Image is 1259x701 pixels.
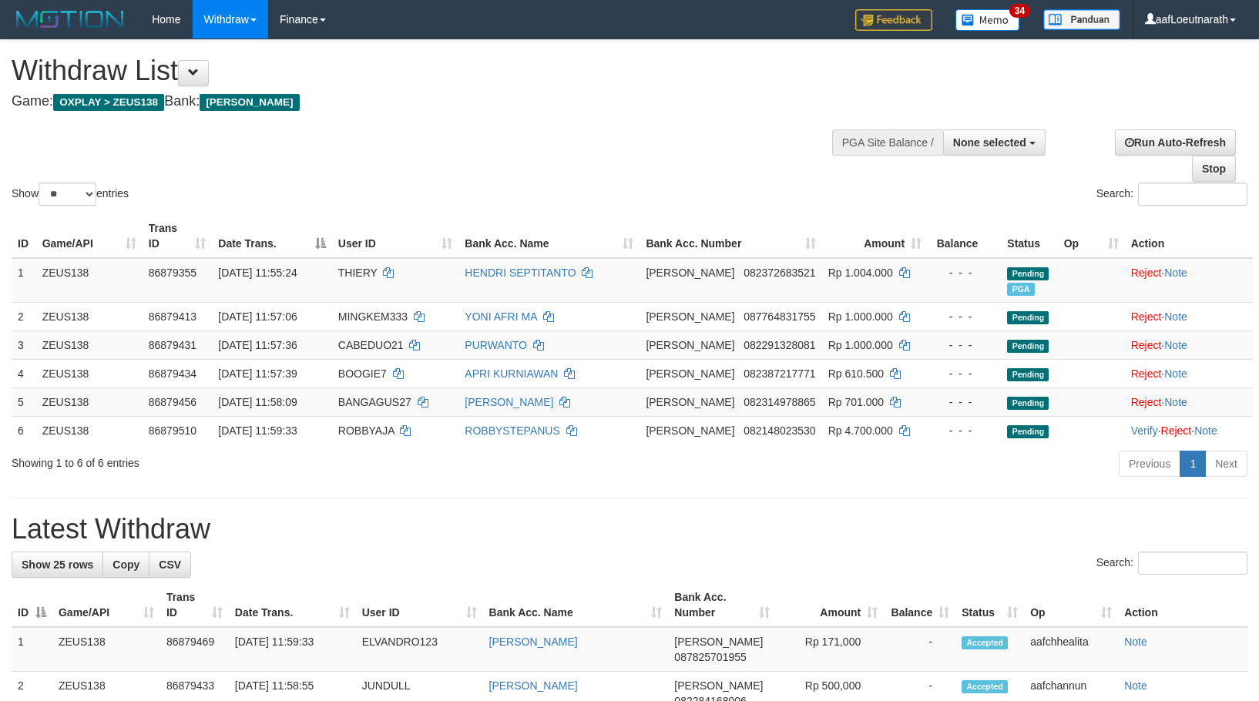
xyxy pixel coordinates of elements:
[52,583,160,627] th: Game/API: activate to sort column ascending
[465,424,559,437] a: ROBBYSTEPANUS
[828,267,893,279] span: Rp 1.004.000
[934,337,995,353] div: - - -
[744,310,815,323] span: Copy 087764831755 to clipboard
[332,214,459,258] th: User ID: activate to sort column ascending
[1164,367,1187,380] a: Note
[229,627,356,672] td: [DATE] 11:59:33
[955,9,1020,31] img: Button%20Memo.svg
[1096,552,1247,575] label: Search:
[855,9,932,31] img: Feedback.jpg
[1043,9,1120,30] img: panduan.png
[928,214,1001,258] th: Balance
[955,583,1024,627] th: Status: activate to sort column ascending
[149,424,196,437] span: 86879510
[218,424,297,437] span: [DATE] 11:59:33
[1164,310,1187,323] a: Note
[36,387,143,416] td: ZEUS138
[1007,311,1049,324] span: Pending
[674,679,763,692] span: [PERSON_NAME]
[884,627,955,672] td: -
[1161,424,1192,437] a: Reject
[338,310,408,323] span: MINGKEM333
[1192,156,1236,182] a: Stop
[744,424,815,437] span: Copy 082148023530 to clipboard
[776,627,884,672] td: Rp 171,000
[229,583,356,627] th: Date Trans.: activate to sort column ascending
[776,583,884,627] th: Amount: activate to sort column ascending
[1119,451,1180,477] a: Previous
[1007,267,1049,280] span: Pending
[1205,451,1247,477] a: Next
[646,396,734,408] span: [PERSON_NAME]
[744,267,815,279] span: Copy 082372683521 to clipboard
[934,265,995,280] div: - - -
[338,367,387,380] span: BOOGIE7
[1131,310,1162,323] a: Reject
[39,183,96,206] select: Showentries
[1007,340,1049,353] span: Pending
[12,514,1247,545] h1: Latest Withdraw
[1096,183,1247,206] label: Search:
[356,627,483,672] td: ELVANDRO123
[36,302,143,330] td: ZEUS138
[458,214,640,258] th: Bank Acc. Name: activate to sort column ascending
[1125,258,1253,303] td: ·
[1125,302,1253,330] td: ·
[646,367,734,380] span: [PERSON_NAME]
[828,396,884,408] span: Rp 701.000
[1164,339,1187,351] a: Note
[640,214,821,258] th: Bank Acc. Number: activate to sort column ascending
[12,583,52,627] th: ID: activate to sort column descending
[1138,552,1247,575] input: Search:
[828,424,893,437] span: Rp 4.700.000
[962,680,1008,693] span: Accepted
[1009,4,1030,18] span: 34
[1180,451,1206,477] a: 1
[159,558,181,571] span: CSV
[12,94,824,109] h4: Game: Bank:
[36,330,143,359] td: ZEUS138
[465,267,576,279] a: HENDRI SEPTITANTO
[1024,583,1118,627] th: Op: activate to sort column ascending
[12,258,36,303] td: 1
[1124,679,1147,692] a: Note
[465,367,558,380] a: APRI KURNIAWAN
[1131,339,1162,351] a: Reject
[1118,583,1247,627] th: Action
[1131,396,1162,408] a: Reject
[884,583,955,627] th: Balance: activate to sort column ascending
[12,8,129,31] img: MOTION_logo.png
[218,339,297,351] span: [DATE] 11:57:36
[828,310,893,323] span: Rp 1.000.000
[953,136,1026,149] span: None selected
[943,129,1046,156] button: None selected
[218,267,297,279] span: [DATE] 11:55:24
[1124,636,1147,648] a: Note
[1125,214,1253,258] th: Action
[36,359,143,387] td: ZEUS138
[143,214,213,258] th: Trans ID: activate to sort column ascending
[1138,183,1247,206] input: Search:
[338,267,378,279] span: THIERY
[646,310,734,323] span: [PERSON_NAME]
[149,367,196,380] span: 86879434
[160,583,229,627] th: Trans ID: activate to sort column ascending
[12,387,36,416] td: 5
[102,552,149,578] a: Copy
[22,558,93,571] span: Show 25 rows
[1125,387,1253,416] td: ·
[1131,367,1162,380] a: Reject
[1007,425,1049,438] span: Pending
[12,416,36,444] td: 6
[12,330,36,359] td: 3
[934,309,995,324] div: - - -
[934,394,995,410] div: - - -
[356,583,483,627] th: User ID: activate to sort column ascending
[12,214,36,258] th: ID
[489,679,578,692] a: [PERSON_NAME]
[149,396,196,408] span: 86879456
[646,267,734,279] span: [PERSON_NAME]
[1125,416,1253,444] td: · ·
[338,424,394,437] span: ROBBYAJA
[1131,424,1158,437] a: Verify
